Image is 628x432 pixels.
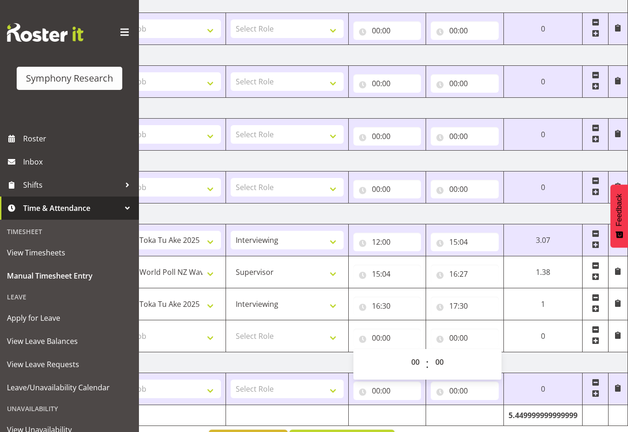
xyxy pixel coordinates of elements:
[353,329,421,347] input: Click to select...
[23,201,120,215] span: Time & Attendance
[615,194,623,226] span: Feedback
[23,132,134,146] span: Roster
[504,256,583,288] td: 1.38
[2,330,137,353] a: View Leave Balances
[7,381,132,394] span: Leave/Unavailability Calendar
[504,405,583,426] td: 5.449999999999999
[2,222,137,241] div: Timesheet
[504,320,583,352] td: 0
[2,241,137,264] a: View Timesheets
[353,265,421,283] input: Click to select...
[504,288,583,320] td: 1
[7,334,132,348] span: View Leave Balances
[431,233,499,251] input: Click to select...
[431,329,499,347] input: Click to select...
[7,269,132,283] span: Manual Timesheet Entry
[504,119,583,151] td: 0
[353,180,421,198] input: Click to select...
[504,172,583,203] td: 0
[2,353,137,376] a: View Leave Requests
[353,127,421,146] input: Click to select...
[426,353,429,376] span: :
[610,184,628,248] button: Feedback - Show survey
[431,21,499,40] input: Click to select...
[2,264,137,287] a: Manual Timesheet Entry
[353,74,421,93] input: Click to select...
[431,180,499,198] input: Click to select...
[431,127,499,146] input: Click to select...
[2,306,137,330] a: Apply for Leave
[504,66,583,98] td: 0
[431,297,499,315] input: Click to select...
[353,297,421,315] input: Click to select...
[504,224,583,256] td: 3.07
[7,246,132,260] span: View Timesheets
[26,71,113,85] div: Symphony Research
[431,381,499,400] input: Click to select...
[2,287,137,306] div: Leave
[2,376,137,399] a: Leave/Unavailability Calendar
[353,21,421,40] input: Click to select...
[23,178,120,192] span: Shifts
[504,373,583,405] td: 0
[431,74,499,93] input: Click to select...
[7,311,132,325] span: Apply for Leave
[353,381,421,400] input: Click to select...
[7,23,83,42] img: Rosterit website logo
[7,357,132,371] span: View Leave Requests
[2,399,137,418] div: Unavailability
[504,13,583,45] td: 0
[431,265,499,283] input: Click to select...
[23,155,134,169] span: Inbox
[353,233,421,251] input: Click to select...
